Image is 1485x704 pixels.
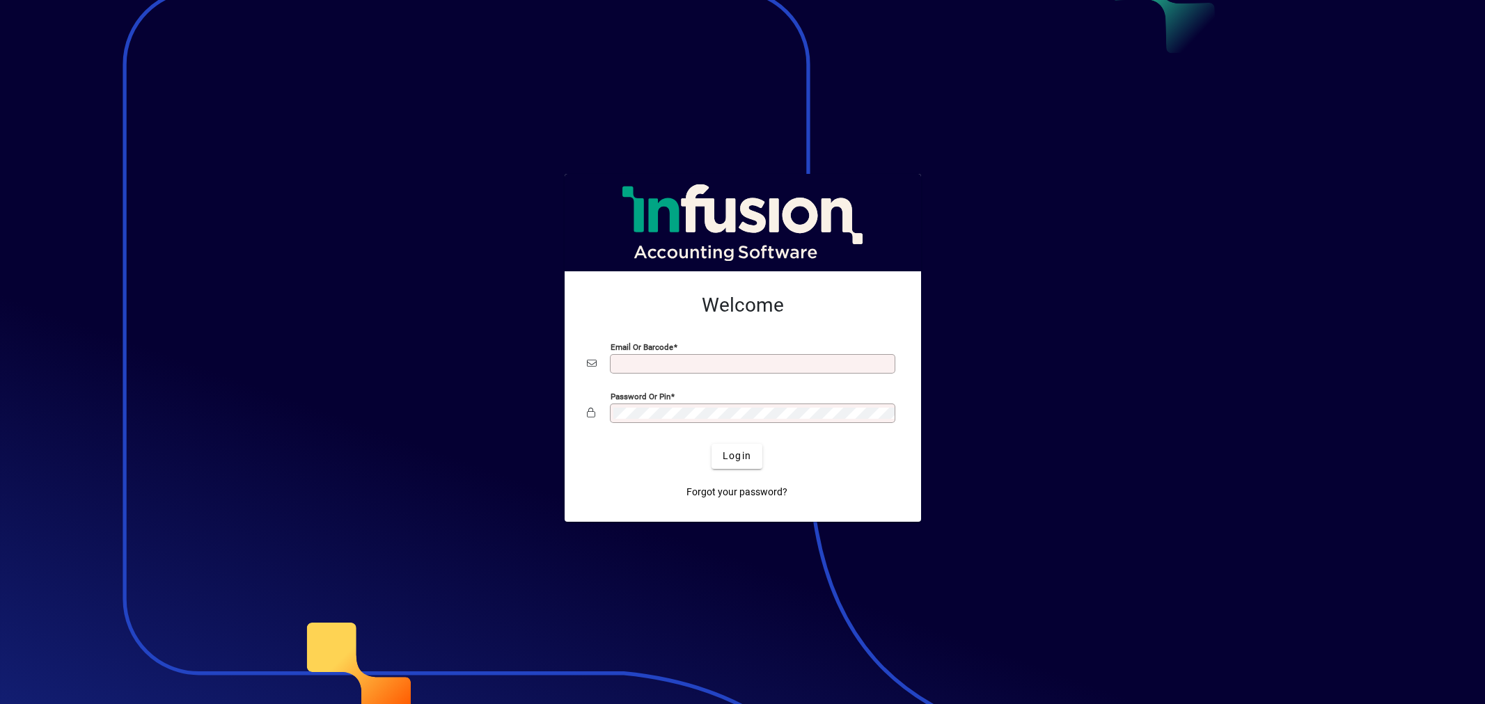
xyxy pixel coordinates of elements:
[587,294,899,317] h2: Welcome
[611,391,670,401] mat-label: Password or Pin
[686,485,787,499] span: Forgot your password?
[681,480,793,505] a: Forgot your password?
[611,342,673,351] mat-label: Email or Barcode
[712,444,762,469] button: Login
[723,449,751,463] span: Login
